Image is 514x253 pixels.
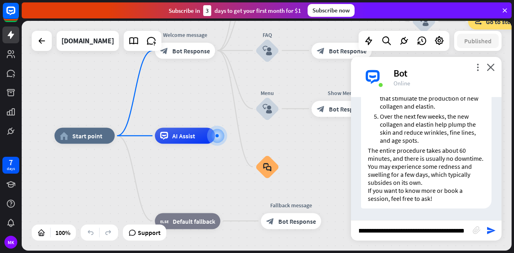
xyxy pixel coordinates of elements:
[6,3,31,27] button: Open LiveChat chat widget
[380,112,485,144] li: Over the next few weeks, the new collagen and elastin help plump the skin and reduce wrinkles, fi...
[160,47,168,55] i: block_bot_response
[380,86,485,110] li: The platelets release growth factors that stimulate the production of new collagen and elastin.
[203,5,211,16] div: 3
[172,132,195,140] span: AI Assist
[308,4,355,17] div: Subscribe now
[263,162,271,171] i: block_faq
[60,132,68,140] i: home_2
[329,105,367,113] span: Bot Response
[263,46,272,55] i: block_user_input
[487,63,495,71] i: close
[173,217,215,225] span: Default fallback
[419,17,429,26] i: block_user_input
[61,31,114,51] div: dermlax.com
[486,18,514,26] span: Go to step
[255,201,327,209] div: Fallback message
[7,166,15,172] div: days
[329,47,367,55] span: Bot Response
[394,79,492,87] div: Online
[266,217,274,225] i: block_bot_response
[149,30,221,38] div: Welcome message
[138,226,161,239] span: Support
[317,105,325,113] i: block_bot_response
[486,226,496,235] i: send
[368,146,485,186] p: The entire procedure takes about 60 minutes, and there is usually no downtime. You may experience...
[278,217,316,225] span: Bot Response
[394,67,492,79] div: Bot
[9,159,13,166] div: 7
[317,47,325,55] i: block_bot_response
[243,30,292,38] div: FAQ
[457,34,499,48] button: Published
[53,226,73,239] div: 100%
[474,63,481,71] i: more_vert
[263,104,272,113] i: block_user_input
[2,157,19,174] a: 7 days
[172,47,210,55] span: Bot Response
[306,89,378,97] div: Show Menu
[4,236,17,249] div: MK
[72,132,102,140] span: Start point
[169,5,301,16] div: Subscribe in days to get your first month for $1
[160,217,169,225] i: block_fallback
[473,226,481,234] i: block_attachment
[243,89,292,97] div: Menu
[368,186,485,202] p: If you want to know more or book a session, feel free to ask!
[473,18,482,26] i: block_goto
